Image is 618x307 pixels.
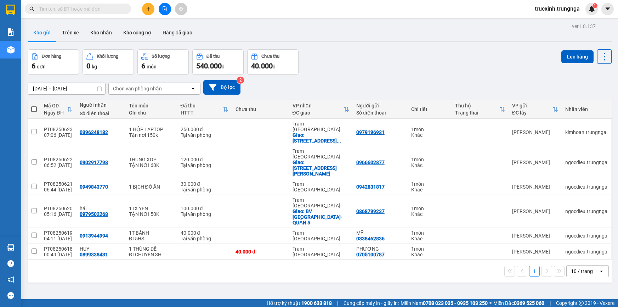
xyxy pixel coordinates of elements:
[356,230,404,236] div: MỸ
[80,206,122,211] div: hải
[261,54,279,59] div: Chưa thu
[293,103,344,108] div: VP nhận
[85,24,118,41] button: Kho nhận
[7,292,14,299] span: message
[571,268,593,275] div: 10 / trang
[203,80,240,95] button: Bộ lọc
[565,233,607,239] div: ngocdieu.trungnga
[192,49,244,75] button: Đã thu540.000đ
[593,3,597,8] sup: 1
[56,24,85,41] button: Trên xe
[356,129,385,135] div: 0979196931
[137,49,189,75] button: Số lượng6món
[7,28,15,36] img: solution-icon
[28,24,56,41] button: Kho gửi
[356,246,404,252] div: PHƯƠNG
[356,252,385,257] div: 0705100787
[29,6,34,11] span: search
[411,157,448,162] div: 1 món
[452,100,508,119] th: Toggle SortBy
[237,77,244,84] sup: 2
[247,49,299,75] button: Chưa thu40.000đ
[236,249,285,255] div: 40.000 đ
[565,160,607,165] div: ngocdieu.trungnga
[152,54,170,59] div: Số lượng
[147,64,157,69] span: món
[129,252,174,257] div: ĐI CHUYẾN 3H
[356,184,385,190] div: 0942831817
[7,276,14,283] span: notification
[512,208,558,214] div: [PERSON_NAME]
[6,5,15,15] img: logo-vxr
[178,6,183,11] span: aim
[80,102,122,108] div: Người nhận
[129,211,174,217] div: TẬN NƠI 50K
[411,211,448,217] div: Khác
[44,181,73,187] div: PT08250621
[141,62,145,70] span: 6
[83,49,134,75] button: Khối lượng0kg
[512,233,558,239] div: [PERSON_NAME]
[222,64,225,69] span: đ
[411,127,448,132] div: 1 món
[337,138,341,144] span: ...
[301,300,332,306] strong: 1900 633 818
[28,83,105,94] input: Select a date range.
[423,300,488,306] strong: 0708 023 035 - 0935 103 250
[411,206,448,211] div: 1 món
[86,62,90,70] span: 0
[550,299,551,307] span: |
[181,187,229,192] div: Tại văn phòng
[97,54,118,59] div: Khối lượng
[80,211,108,217] div: 0979502268
[80,246,122,252] div: HUY
[80,184,108,190] div: 0949843770
[489,302,492,305] span: ⚪️
[605,6,611,12] span: caret-down
[44,236,73,241] div: 04:11 [DATE]
[113,85,162,92] div: Chọn văn phòng nhận
[181,157,229,162] div: 120.000 đ
[190,86,196,91] svg: open
[129,127,174,132] div: 1 HỘP LAPTOP
[146,6,151,11] span: plus
[401,299,488,307] span: Miền Nam
[565,106,607,112] div: Nhân viên
[356,236,385,241] div: 0338462836
[129,246,174,252] div: 1 THÙNG DẾ
[40,100,76,119] th: Toggle SortBy
[561,50,594,63] button: Lên hàng
[181,230,229,236] div: 40.000 đ
[44,157,73,162] div: PT08250622
[142,3,154,15] button: plus
[129,103,174,108] div: Tên món
[92,64,97,69] span: kg
[42,54,61,59] div: Đơn hàng
[411,236,448,241] div: Khác
[44,211,73,217] div: 05:16 [DATE]
[129,157,174,162] div: THÙNG XỐP
[455,103,499,108] div: Thu hộ
[509,100,562,119] th: Toggle SortBy
[601,3,614,15] button: caret-down
[44,246,73,252] div: PT08250618
[293,181,349,192] div: Trạm [GEOGRAPHIC_DATA]
[181,181,229,187] div: 30.000 đ
[181,236,229,241] div: Tại văn phòng
[337,299,338,307] span: |
[118,24,157,41] button: Kho công nợ
[356,208,385,214] div: 0868799237
[356,103,404,108] div: Người gửi
[579,301,584,306] span: copyright
[267,299,332,307] span: Hỗ trợ kỹ thuật:
[289,100,353,119] th: Toggle SortBy
[572,22,596,30] div: ver 1.8.137
[7,46,15,54] img: warehouse-icon
[39,5,123,13] input: Tìm tên, số ĐT hoặc mã đơn
[44,132,73,138] div: 07:06 [DATE]
[565,208,607,214] div: ngocdieu.trungnga
[129,184,174,190] div: 1 BỊCH ĐỒ ĂN
[44,127,73,132] div: PT08250623
[512,249,558,255] div: [PERSON_NAME]
[512,103,552,108] div: VP gửi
